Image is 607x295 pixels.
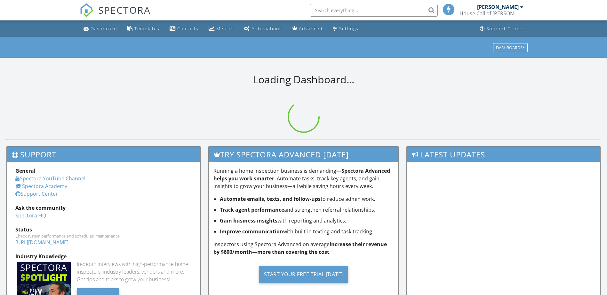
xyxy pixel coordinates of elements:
[15,253,192,260] div: Industry Knowledge
[15,239,68,246] a: [URL][DOMAIN_NAME]
[177,26,198,32] div: Contacts
[98,3,151,17] span: SPECTORA
[80,9,151,22] a: SPECTORA
[91,26,117,32] div: Dashboard
[77,260,192,283] div: In-depth interviews with high-performance home inspectors, industry leaders, vendors and more. Ge...
[496,45,525,50] div: Dashboards
[125,23,162,35] a: Templates
[7,147,200,162] h3: Support
[252,26,282,32] div: Automations
[206,23,236,35] a: Metrics
[407,147,600,162] h3: Latest Updates
[134,26,159,32] div: Templates
[213,241,387,255] strong: increase their revenue by $600/month—more than covering the cost
[477,4,519,10] div: [PERSON_NAME]
[81,23,120,35] a: Dashboard
[220,228,394,235] li: with built-in texting and task tracking.
[486,26,524,32] div: Support Center
[220,228,283,235] strong: Improve communication
[209,147,398,162] h3: Try spectora advanced [DATE]
[310,4,438,17] input: Search everything...
[213,167,394,190] p: Running a home inspection business is demanding— . Automate tasks, track key agents, and gain ins...
[220,195,394,203] li: to reduce admin work.
[220,217,277,224] strong: Gain business insights
[220,217,394,224] li: with reporting and analytics.
[15,212,46,219] a: Spectora HQ
[259,266,348,283] div: Start Your Free Trial [DATE]
[213,240,394,256] p: Inspectors using Spectora Advanced on average .
[299,26,323,32] div: Advanced
[213,167,390,182] strong: Spectora Advanced helps you work smarter
[339,26,358,32] div: Settings
[493,43,528,52] button: Dashboards
[330,23,361,35] a: Settings
[477,23,526,35] a: Support Center
[80,3,94,17] img: The Best Home Inspection Software - Spectora
[459,10,523,17] div: House Call of Marrero © 2025 House Call
[15,167,36,174] strong: General
[220,206,284,213] strong: Track agent performance
[15,204,192,212] div: Ask the community
[167,23,201,35] a: Contacts
[216,26,234,32] div: Metrics
[213,261,394,288] a: Start Your Free Trial [DATE]
[290,23,325,35] a: Advanced
[15,190,58,197] a: Support Center
[220,206,394,214] li: and strengthen referral relationships.
[15,175,85,182] a: Spectora YouTube Channel
[15,183,67,190] a: Spectora Academy
[15,233,192,238] div: Check system performance and scheduled maintenance.
[220,195,321,202] strong: Automate emails, texts, and follow-ups
[242,23,284,35] a: Automations (Basic)
[15,226,192,233] div: Status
